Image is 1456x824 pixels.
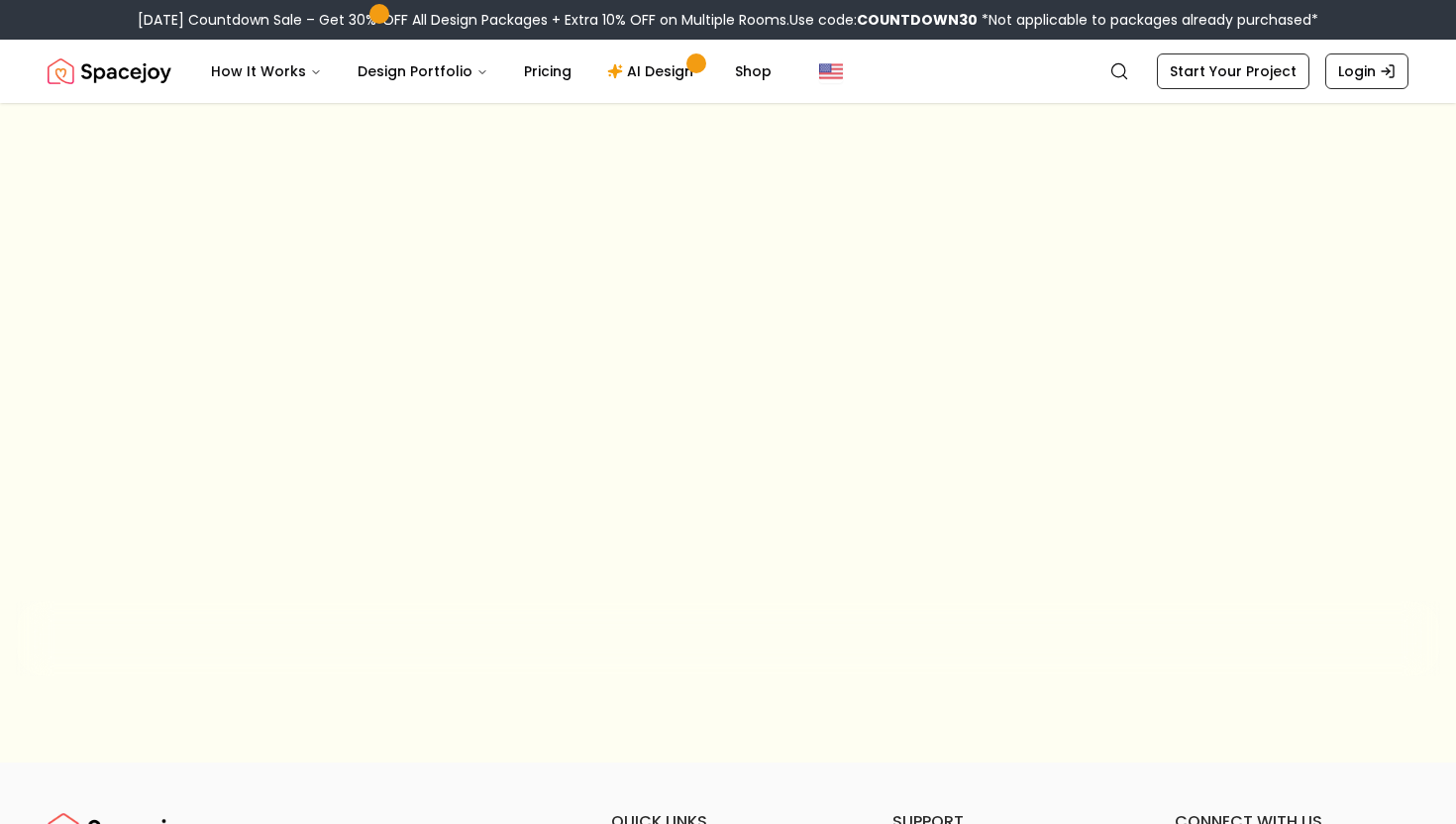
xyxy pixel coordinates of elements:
a: AI Design [591,51,715,91]
img: Spacejoy Logo [48,51,171,91]
nav: Global [48,40,1408,103]
div: [DATE] Countdown Sale – Get 30% OFF All Design Packages + Extra 10% OFF on Multiple Rooms. [138,10,1318,30]
span: Use code: [789,10,978,30]
a: Pricing [508,51,587,91]
b: COUNTDOWN30 [857,10,978,30]
span: *Not applicable to packages already purchased* [978,10,1318,30]
a: Shop [719,51,787,91]
a: Spacejoy [48,51,171,91]
button: Design Portfolio [342,51,504,91]
nav: Main [195,51,787,91]
a: Start Your Project [1157,53,1309,89]
a: Login [1325,53,1408,89]
button: How It Works [195,51,338,91]
img: United States [819,59,843,83]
